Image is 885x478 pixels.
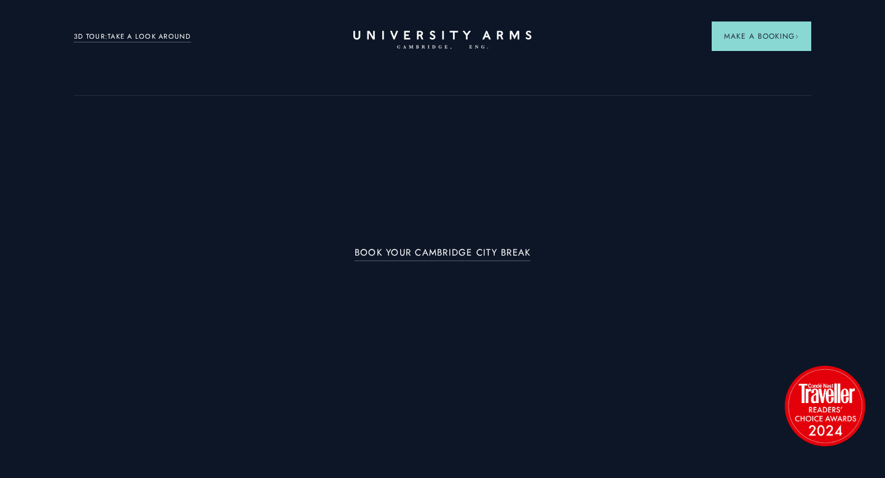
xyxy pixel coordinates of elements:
img: image-2524eff8f0c5d55edbf694693304c4387916dea5-1501x1501-png [779,359,871,452]
a: 3D TOUR:TAKE A LOOK AROUND [74,31,191,42]
span: Make a Booking [724,31,799,42]
button: Make a BookingArrow icon [712,22,811,51]
a: Home [353,31,532,50]
img: Arrow icon [795,34,799,39]
a: BOOK YOUR CAMBRIDGE CITY BREAK [355,248,531,262]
